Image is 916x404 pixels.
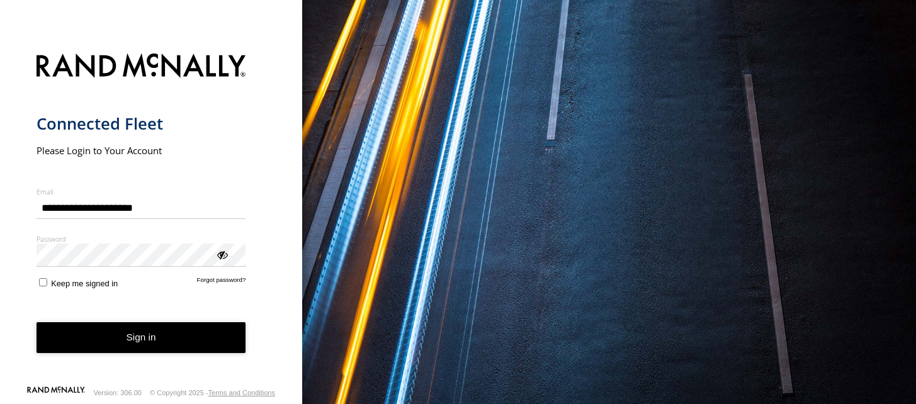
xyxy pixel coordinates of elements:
img: Rand McNally [37,51,246,83]
button: Sign in [37,322,246,353]
h1: Connected Fleet [37,113,246,134]
div: © Copyright 2025 - [150,389,275,396]
label: Email [37,187,246,196]
h2: Please Login to Your Account [37,144,246,157]
a: Visit our Website [27,386,85,399]
div: ViewPassword [215,248,228,261]
div: Version: 306.00 [94,389,142,396]
a: Terms and Conditions [208,389,275,396]
input: Keep me signed in [39,278,47,286]
label: Password [37,234,246,244]
span: Keep me signed in [51,279,118,288]
a: Forgot password? [197,276,246,288]
form: main [37,46,266,385]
